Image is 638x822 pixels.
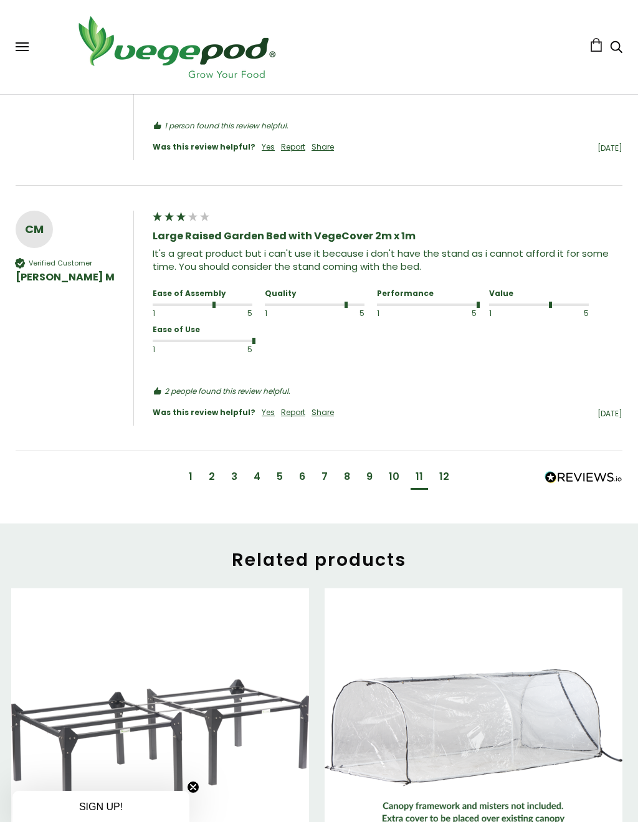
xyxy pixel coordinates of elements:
div: Was this review helpful? [153,408,255,418]
div: [DATE] [340,409,622,419]
div: 1 [489,308,521,319]
div: page8 [339,467,355,490]
div: [PERSON_NAME] M [16,270,121,284]
div: page10 [384,467,404,490]
div: [DATE] [340,143,622,154]
div: Yes [262,408,275,418]
div: page9 [366,470,373,484]
div: page12 [434,467,454,490]
div: page4 [254,470,260,484]
div: Report [281,408,305,418]
div: 1 [377,308,409,319]
div: 1 [153,345,184,355]
div: page5 [272,467,288,490]
div: 5 [557,308,589,319]
div: page10 [389,470,399,484]
div: Report [281,142,305,153]
img: Galvanised Large Stand [11,679,309,813]
div: page1 [189,470,193,484]
div: 5 [221,345,252,355]
img: Vegepod [67,12,285,82]
div: page12 [439,470,449,484]
div: Quality [265,289,364,299]
div: Large Raised Garden Bed with VegeCover 2m x 1m [153,229,622,243]
div: page1 [184,467,198,490]
div: page8 [344,470,350,484]
a: Search [610,42,622,55]
div: 5 [445,308,477,319]
span: SIGN UP! [79,801,123,812]
div: page4 [249,467,265,490]
div: page7 [317,467,333,490]
div: CM [16,220,53,239]
div: Ease of Use [153,325,252,335]
div: page2 [209,470,215,484]
div: SIGN UP!Close teaser [12,791,189,822]
img: Leads to vegepod.co.uk's company reviews page on REVIEWS.io. [545,471,622,484]
div: Verified Customer [29,259,92,268]
div: page2 [204,467,220,490]
div: Performance [377,289,477,299]
div: Share [312,142,334,153]
div: Value [489,289,589,299]
div: 3 star rating [151,211,211,226]
div: page3 [231,470,237,484]
em: 1 person found this review helpful. [164,121,288,131]
div: page6 [294,467,310,490]
div: Was this review helpful? [153,142,255,153]
div: Ease of Assembly [153,289,252,299]
div: page7 [321,470,328,484]
button: Close teaser [187,781,199,793]
h2: Related products [16,548,622,571]
em: 2 people found this review helpful. [164,386,290,397]
div: 1 [153,308,184,319]
div: current page11 [411,467,428,490]
div: Share [312,408,334,418]
div: page5 [277,470,283,484]
div: page6 [299,470,305,484]
div: page9 [361,467,378,490]
div: It's a great product but i can't use it because i don't have the stand as i cannot afford it for ... [153,247,622,273]
div: page3 [226,467,242,490]
div: 1 [265,308,297,319]
div: page11 [416,470,423,484]
div: Yes [262,142,275,153]
div: 5 [333,308,364,319]
div: 5 [221,308,252,319]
